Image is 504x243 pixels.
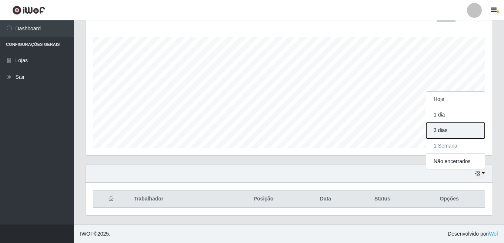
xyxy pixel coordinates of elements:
[300,190,351,208] th: Data
[426,92,485,107] button: Hoje
[129,190,227,208] th: Trabalhador
[351,190,414,208] th: Status
[80,231,94,237] span: IWOF
[488,231,498,237] a: iWof
[426,123,485,138] button: 3 dias
[12,6,45,15] img: CoreUI Logo
[80,230,110,238] span: © 2025 .
[227,190,300,208] th: Posição
[426,107,485,123] button: 1 dia
[426,138,485,154] button: 1 Semana
[448,230,498,238] span: Desenvolvido por
[414,190,485,208] th: Opções
[426,154,485,169] button: Não encerrados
